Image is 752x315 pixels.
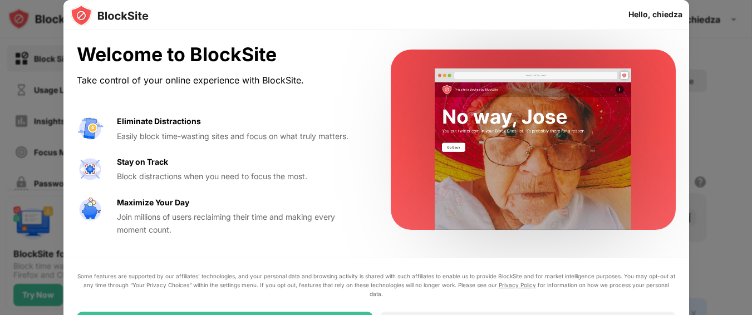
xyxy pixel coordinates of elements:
[117,130,364,142] div: Easily block time-wasting sites and focus on what truly matters.
[77,156,104,183] img: value-focus.svg
[77,272,676,298] div: Some features are supported by our affiliates’ technologies, and your personal data and browsing ...
[499,282,536,288] a: Privacy Policy
[117,196,189,209] div: Maximize Your Day
[628,10,682,19] div: Hello, chiedza
[77,196,104,223] img: value-safe-time.svg
[117,211,364,236] div: Join millions of users reclaiming their time and making every moment count.
[77,115,104,142] img: value-avoid-distractions.svg
[70,4,149,27] img: logo-blocksite.svg
[77,43,364,66] div: Welcome to BlockSite
[117,156,168,168] div: Stay on Track
[77,72,364,88] div: Take control of your online experience with BlockSite.
[117,115,201,127] div: Eliminate Distractions
[117,170,364,183] div: Block distractions when you need to focus the most.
